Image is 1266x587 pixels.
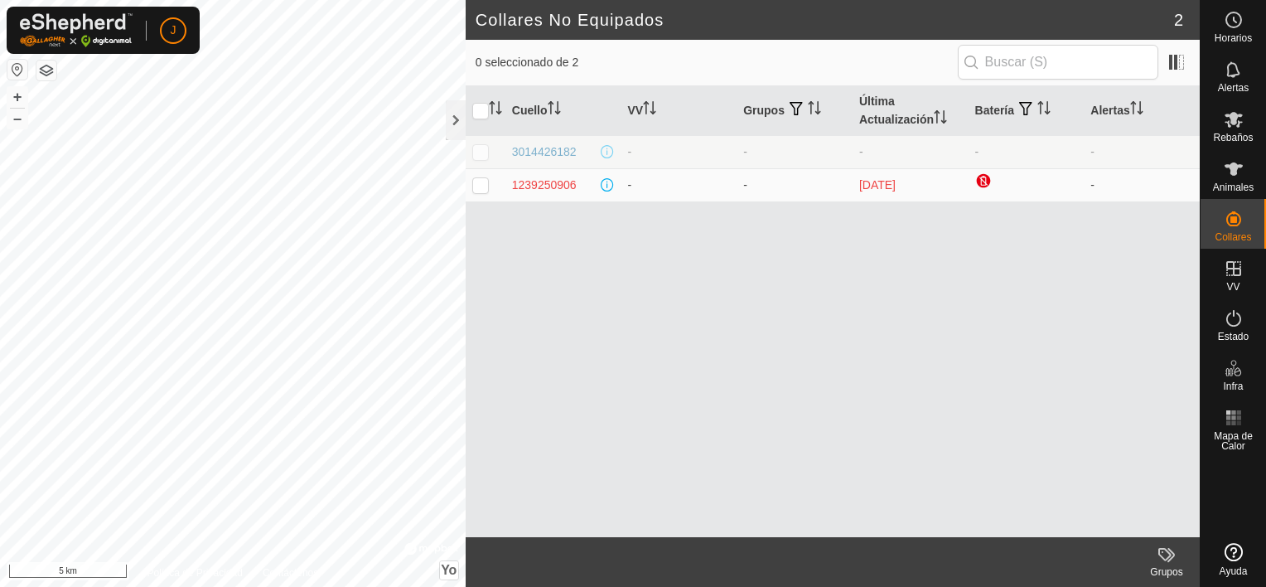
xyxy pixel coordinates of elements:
span: 2 [1174,7,1183,32]
a: Política de Privacidad [147,565,242,580]
p-sorticon: Activar para ordenar [1037,104,1051,117]
button: – [7,109,27,129]
p-sorticon: Activar para ordenar [934,113,947,126]
button: + [7,87,27,107]
p-sorticon: Activar para ordenar [1130,104,1143,117]
span: Mapa de Calor [1205,431,1262,451]
div: 1239250906 [512,177,577,194]
td: - [969,135,1085,168]
span: - [859,145,863,158]
img: Logo Gallagher [20,13,133,47]
span: 0 seleccionado de 2 [476,54,958,71]
span: Animales [1213,182,1254,192]
font: VV [627,104,643,117]
td: - [737,135,853,168]
font: Alertas [1090,104,1129,117]
p-sorticon: Activar para ordenar [808,104,821,117]
button: Yo [440,561,458,580]
font: Cuello [512,104,548,117]
span: Rebaños [1213,133,1253,143]
a: Contáctenos [263,565,318,580]
span: Yo [441,563,457,577]
app-display-virtual-paddock-transition: - [627,145,631,158]
app-display-virtual-paddock-transition: - [627,178,631,192]
font: Última Actualización [859,95,934,126]
font: Batería [975,104,1014,117]
span: Collares [1215,232,1251,242]
span: Horarios [1215,33,1252,43]
p-sorticon: Activar para ordenar [643,104,656,117]
span: VV [1226,282,1239,292]
span: Alertas [1218,83,1249,93]
p-sorticon: Activar para ordenar [548,104,561,117]
h2: Collares No Equipados [476,10,1174,30]
span: J [171,22,176,39]
td: - [1084,135,1200,168]
button: Capas del Mapa [36,61,56,80]
input: Buscar (S) [958,45,1158,80]
td: - [1084,168,1200,201]
td: - [737,168,853,201]
font: Grupos [743,104,785,117]
span: Infra [1223,381,1243,391]
button: Restablecer Mapa [7,60,27,80]
div: 3014426182 [512,143,577,161]
span: Estado [1218,332,1249,342]
p-sorticon: Activar para ordenar [489,104,502,117]
a: Ayuda [1201,536,1266,583]
div: Grupos [1133,565,1200,580]
span: Ayuda [1220,566,1248,576]
span: 12 jul 2025, 18:35 [859,178,896,192]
